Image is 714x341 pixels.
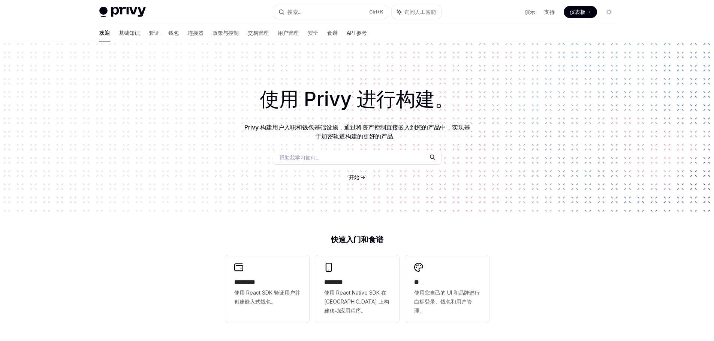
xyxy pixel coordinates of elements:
[278,30,299,36] font: 用户管理
[188,24,204,42] a: 连接器
[248,30,269,36] font: 交易管理
[570,9,585,15] font: 仪表板
[414,289,480,314] font: 使用您自己的 UI 和品牌进行白标登录、钱包和用户管理。
[347,30,367,36] font: API 参考
[349,174,359,181] a: 开始
[603,6,615,18] button: 切换暗模式
[244,124,470,140] font: Privy 构建用户入职和钱包基础设施，通过将资产控制直接嵌入到您的产品中，实现基于加密轨道构建的更好的产品。
[405,255,489,323] a: **使用您自己的 UI 和品牌进行白标登录、钱包和用户管理。
[149,30,159,36] font: 验证
[404,9,436,15] font: 询问人工智能
[119,30,140,36] font: 基础知识
[392,5,441,19] button: 询问人工智能
[213,24,239,42] a: 政策与控制
[188,30,204,36] font: 连接器
[273,5,388,19] button: 搜索...Ctrl+K
[327,24,338,42] a: 食谱
[377,9,383,15] font: +K
[279,154,319,161] font: 帮助我学习如何...
[287,9,301,15] font: 搜索...
[168,24,179,42] a: 钱包
[260,87,454,111] font: 使用 Privy 进行构建。
[347,24,367,42] a: API 参考
[564,6,597,18] a: 仪表板
[544,9,555,15] font: 支持
[369,9,377,15] font: Ctrl
[315,255,399,323] a: **** ***使用 React Native SDK 在 [GEOGRAPHIC_DATA] 上构建移动应用程序。
[331,235,383,244] font: 快速入门和食谱
[99,7,146,17] img: 灯光标志
[168,30,179,36] font: 钱包
[525,9,535,15] font: 演示
[99,24,110,42] a: 欢迎
[324,289,389,314] font: 使用 React Native SDK 在 [GEOGRAPHIC_DATA] 上构建移动应用程序。
[544,8,555,16] a: 支持
[99,30,110,36] font: 欢迎
[248,24,269,42] a: 交易管理
[525,8,535,16] a: 演示
[119,24,140,42] a: 基础知识
[278,24,299,42] a: 用户管理
[308,30,318,36] font: 安全
[149,24,159,42] a: 验证
[234,289,300,305] font: 使用 React SDK 验证用户并创建嵌入式钱包。
[213,30,239,36] font: 政策与控制
[308,24,318,42] a: 安全
[327,30,338,36] font: 食谱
